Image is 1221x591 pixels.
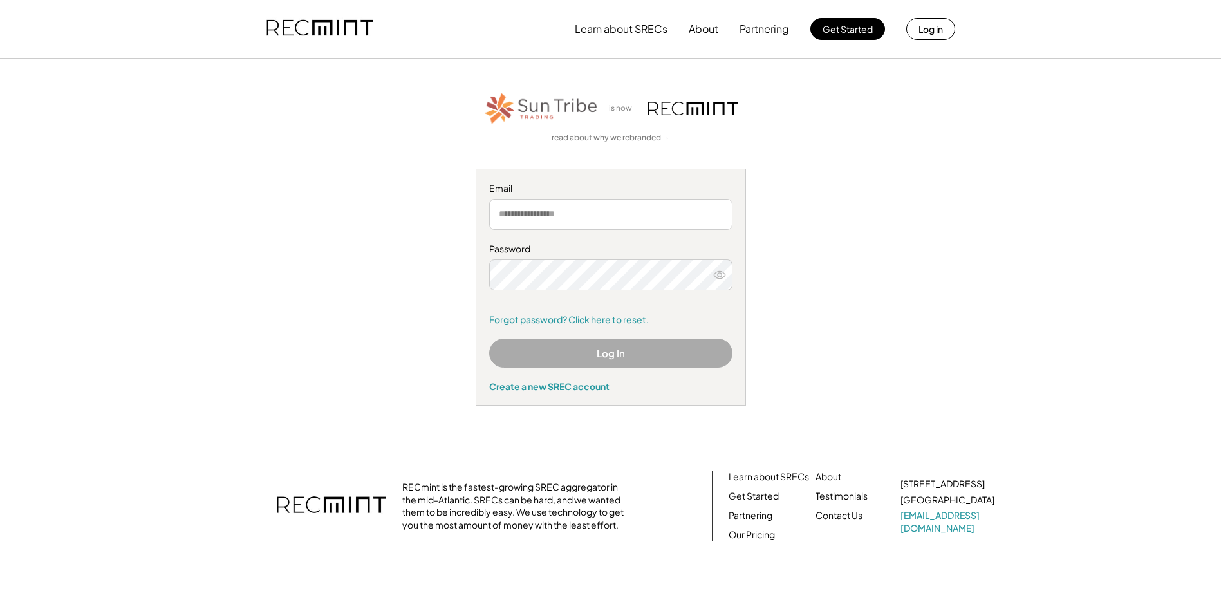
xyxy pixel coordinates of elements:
[489,243,732,256] div: Password
[552,133,670,144] a: read about why we rebranded →
[729,509,772,522] a: Partnering
[906,18,955,40] button: Log in
[810,18,885,40] button: Get Started
[277,483,386,529] img: recmint-logotype%403x.png
[900,478,985,491] div: [STREET_ADDRESS]
[900,494,994,507] div: [GEOGRAPHIC_DATA]
[489,182,732,195] div: Email
[606,103,642,114] div: is now
[489,380,732,392] div: Create a new SREC account
[402,481,631,531] div: RECmint is the fastest-growing SREC aggregator in the mid-Atlantic. SRECs can be hard, and we wan...
[689,16,718,42] button: About
[816,509,862,522] a: Contact Us
[489,339,732,368] button: Log In
[266,7,373,51] img: recmint-logotype%403x.png
[900,509,997,534] a: [EMAIL_ADDRESS][DOMAIN_NAME]
[816,490,868,503] a: Testimonials
[816,471,841,483] a: About
[729,529,775,541] a: Our Pricing
[483,91,599,126] img: STT_Horizontal_Logo%2B-%2BColor.png
[489,314,732,326] a: Forgot password? Click here to reset.
[648,102,738,115] img: recmint-logotype%403x.png
[729,471,809,483] a: Learn about SRECs
[575,16,667,42] button: Learn about SRECs
[729,490,779,503] a: Get Started
[740,16,789,42] button: Partnering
